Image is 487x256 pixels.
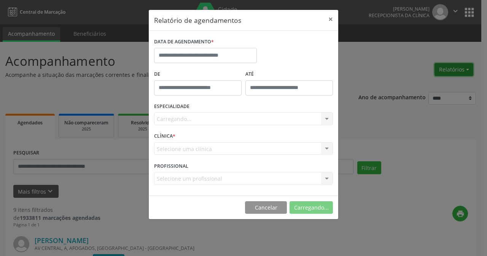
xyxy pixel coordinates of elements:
label: DATA DE AGENDAMENTO [154,36,214,48]
button: Close [323,10,338,29]
h5: Relatório de agendamentos [154,15,241,25]
label: PROFISSIONAL [154,160,188,172]
button: Carregando... [290,201,333,214]
label: ATÉ [245,68,333,80]
label: CLÍNICA [154,130,175,142]
button: Cancelar [245,201,287,214]
label: ESPECIALIDADE [154,101,189,113]
label: De [154,68,242,80]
